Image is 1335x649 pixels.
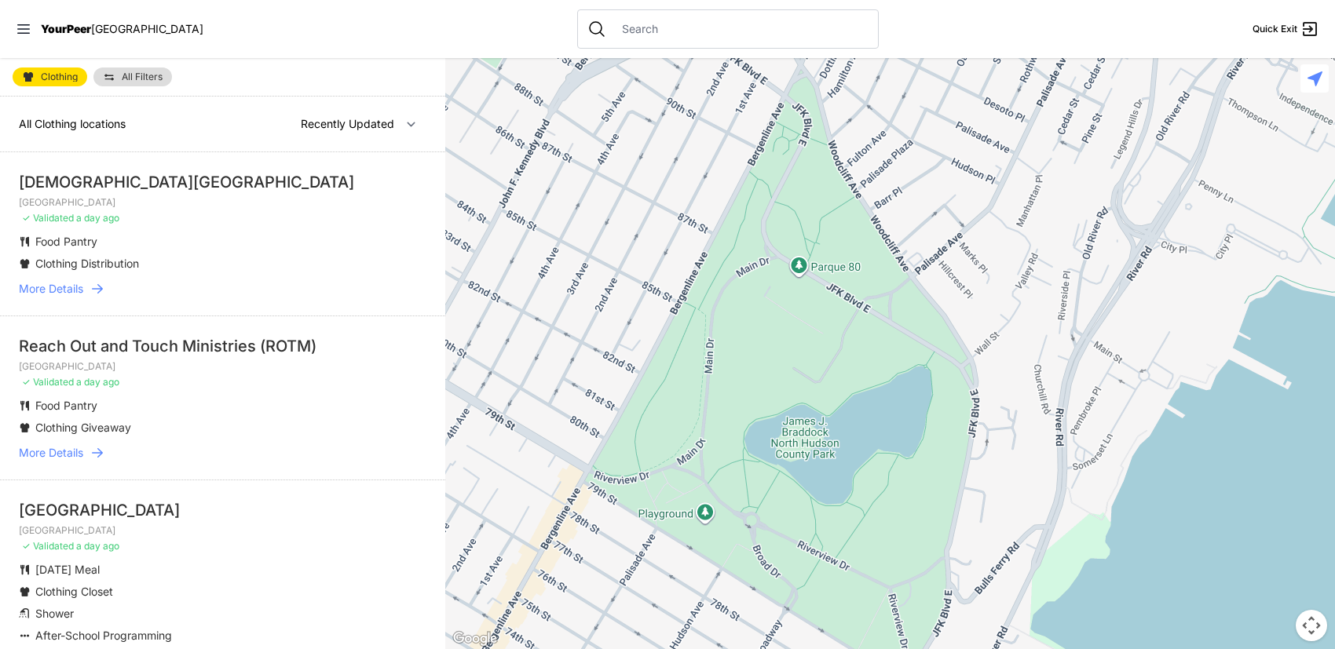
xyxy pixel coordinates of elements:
div: Reach Out and Touch Ministries (ROTM) [19,335,426,357]
span: More Details [19,445,83,461]
span: Quick Exit [1253,23,1297,35]
a: More Details [19,445,426,461]
span: All Clothing locations [19,117,126,130]
p: [GEOGRAPHIC_DATA] [19,360,426,373]
a: More Details [19,281,426,297]
span: [DATE] Meal [35,563,100,576]
span: Shower [35,607,74,620]
span: a day ago [76,376,119,388]
p: [GEOGRAPHIC_DATA] [19,196,426,209]
span: Clothing Giveaway [35,421,131,434]
div: [GEOGRAPHIC_DATA] [19,499,426,521]
span: Clothing Closet [35,585,113,598]
span: Food Pantry [35,399,97,412]
span: More Details [19,281,83,297]
span: a day ago [76,212,119,224]
span: After-School Programming [35,629,172,642]
img: Google [449,629,501,649]
a: Clothing [13,67,87,86]
div: [DEMOGRAPHIC_DATA][GEOGRAPHIC_DATA] [19,171,426,193]
a: All Filters [93,67,172,86]
span: Food Pantry [35,235,97,248]
span: a day ago [76,540,119,552]
a: Open this area in Google Maps (opens a new window) [449,629,501,649]
span: YourPeer [41,22,91,35]
a: YourPeer[GEOGRAPHIC_DATA] [41,24,203,34]
span: Clothing Distribution [35,257,139,270]
p: [GEOGRAPHIC_DATA] [19,524,426,537]
a: Quick Exit [1253,20,1319,38]
span: Clothing [41,72,78,82]
span: ✓ Validated [22,212,74,224]
span: All Filters [122,72,163,82]
button: Map camera controls [1296,610,1327,641]
input: Search [613,21,869,37]
span: ✓ Validated [22,376,74,388]
span: ✓ Validated [22,540,74,552]
span: [GEOGRAPHIC_DATA] [91,22,203,35]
